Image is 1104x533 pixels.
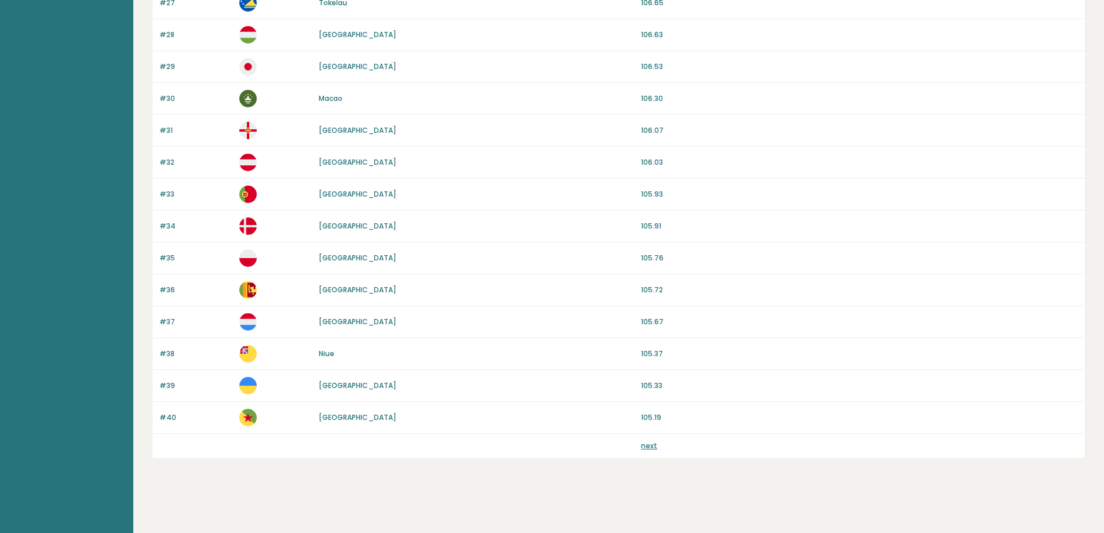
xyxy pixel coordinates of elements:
[159,93,232,104] p: #30
[159,253,232,263] p: #35
[319,285,396,295] a: [GEOGRAPHIC_DATA]
[159,30,232,40] p: #28
[641,380,1078,391] p: 105.33
[641,157,1078,168] p: 106.03
[641,412,1078,423] p: 105.19
[641,125,1078,136] p: 106.07
[239,122,257,139] img: gg.svg
[641,253,1078,263] p: 105.76
[159,157,232,168] p: #32
[319,61,396,71] a: [GEOGRAPHIC_DATA]
[319,253,396,263] a: [GEOGRAPHIC_DATA]
[319,93,343,103] a: Macao
[641,61,1078,72] p: 106.53
[319,157,396,167] a: [GEOGRAPHIC_DATA]
[641,349,1078,359] p: 105.37
[159,125,232,136] p: #31
[239,345,257,362] img: nu.svg
[159,189,232,200] p: #33
[641,189,1078,200] p: 105.93
[159,412,232,423] p: #40
[239,281,257,299] img: lk.svg
[239,313,257,331] img: lu.svg
[239,217,257,235] img: dk.svg
[319,221,396,231] a: [GEOGRAPHIC_DATA]
[319,189,396,199] a: [GEOGRAPHIC_DATA]
[239,409,257,426] img: gf.svg
[641,221,1078,231] p: 105.91
[239,377,257,394] img: ua.svg
[641,285,1078,295] p: 105.72
[319,30,396,39] a: [GEOGRAPHIC_DATA]
[319,349,334,358] a: Niue
[239,58,257,75] img: jp.svg
[319,317,396,327] a: [GEOGRAPHIC_DATA]
[159,61,232,72] p: #29
[239,26,257,43] img: hu.svg
[641,317,1078,327] p: 105.67
[239,249,257,267] img: pl.svg
[319,380,396,390] a: [GEOGRAPHIC_DATA]
[159,317,232,327] p: #37
[641,30,1078,40] p: 106.63
[159,380,232,391] p: #39
[239,154,257,171] img: at.svg
[159,349,232,359] p: #38
[239,186,257,203] img: pt.svg
[239,90,257,107] img: mo.svg
[319,412,396,422] a: [GEOGRAPHIC_DATA]
[159,285,232,295] p: #36
[319,125,396,135] a: [GEOGRAPHIC_DATA]
[641,441,657,451] a: next
[641,93,1078,104] p: 106.30
[159,221,232,231] p: #34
